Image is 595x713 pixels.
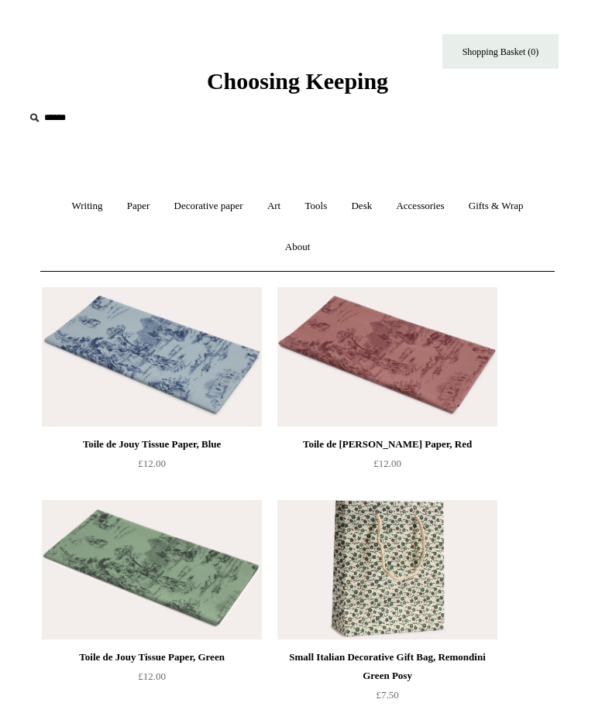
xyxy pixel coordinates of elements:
[277,500,497,639] img: Small Italian Decorative Gift Bag, Remondini Green Posy
[42,287,262,427] img: Toile de Jouy Tissue Paper, Blue
[42,287,262,427] a: Toile de Jouy Tissue Paper, Blue Toile de Jouy Tissue Paper, Blue
[163,186,254,227] a: Decorative paper
[281,435,494,454] div: Toile de [PERSON_NAME] Paper, Red
[60,186,113,227] a: Writing
[138,458,166,469] span: £12.00
[277,287,497,427] a: Toile de Jouy Tissue Paper, Red Toile de Jouy Tissue Paper, Red
[42,500,262,639] img: Toile de Jouy Tissue Paper, Green
[42,500,262,639] a: Toile de Jouy Tissue Paper, Green Toile de Jouy Tissue Paper, Green
[46,435,258,454] div: Toile de Jouy Tissue Paper, Blue
[281,648,494,685] div: Small Italian Decorative Gift Bag, Remondini Green Posy
[277,287,497,427] img: Toile de Jouy Tissue Paper, Red
[458,186,535,227] a: Gifts & Wrap
[207,68,388,94] span: Choosing Keeping
[442,34,559,69] a: Shopping Basket (0)
[277,500,497,639] a: Small Italian Decorative Gift Bag, Remondini Green Posy Small Italian Decorative Gift Bag, Remond...
[42,648,262,711] a: Toile de Jouy Tissue Paper, Green £12.00
[46,648,258,667] div: Toile de Jouy Tissue Paper, Green
[277,435,497,499] a: Toile de [PERSON_NAME] Paper, Red £12.00
[340,186,383,227] a: Desk
[116,186,161,227] a: Paper
[373,458,401,469] span: £12.00
[42,435,262,499] a: Toile de Jouy Tissue Paper, Blue £12.00
[294,186,339,227] a: Tools
[376,689,398,701] span: £7.50
[277,648,497,711] a: Small Italian Decorative Gift Bag, Remondini Green Posy £7.50
[274,227,322,268] a: About
[138,670,166,682] span: £12.00
[207,81,388,91] a: Choosing Keeping
[385,186,455,227] a: Accessories
[256,186,291,227] a: Art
